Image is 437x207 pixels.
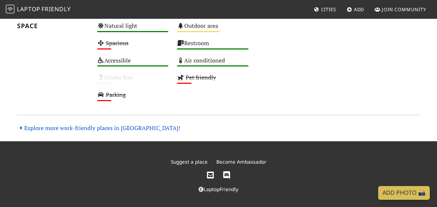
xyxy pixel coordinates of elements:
div: Accessible [93,55,173,73]
a: LaptopFriendly LaptopFriendly [6,3,71,16]
div: Restroom [173,38,253,55]
div: Air conditioned [173,55,253,73]
div: Natural light [93,21,173,38]
span: Add [354,6,364,13]
span: Laptop [17,5,40,13]
div: Smoke free [93,72,173,90]
a: LaptopFriendly [199,186,238,193]
s: Pet friendly [186,73,216,81]
a: Suggest a place [171,158,208,165]
a: Cities [311,3,339,16]
s: Parking [106,91,126,99]
img: LaptopFriendly [6,5,14,13]
a: Join Community [372,3,429,16]
div: Outdoor area [173,21,253,38]
s: Spacious [106,39,129,47]
span: Join Community [382,6,426,13]
a: Become Ambassador [216,158,267,165]
span: Cities [321,6,336,13]
h2: Space [17,22,88,30]
span: Friendly [42,5,70,13]
a: Explore more work-friendly places in [GEOGRAPHIC_DATA]! [17,124,180,132]
a: Add [344,3,367,16]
